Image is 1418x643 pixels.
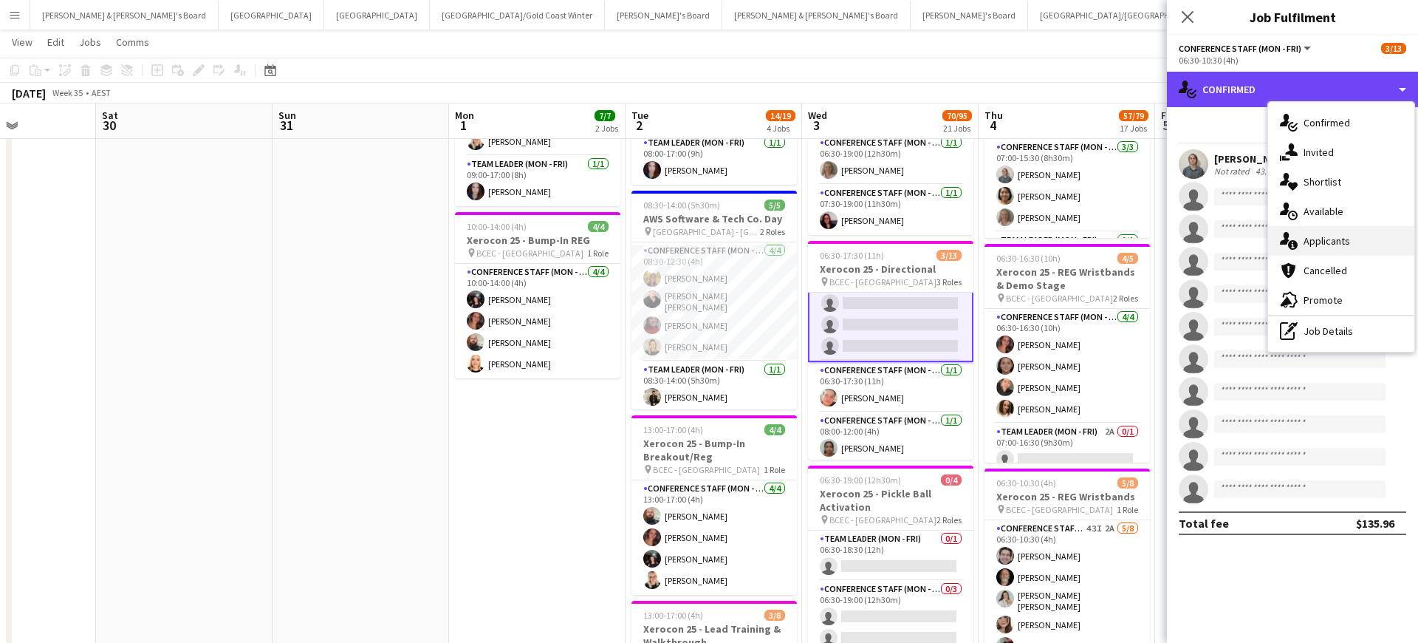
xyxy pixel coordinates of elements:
[12,35,32,49] span: View
[631,212,797,225] h3: AWS Software & Tech Co. Day
[829,276,936,288] span: BCEC - [GEOGRAPHIC_DATA]
[984,265,1150,292] h3: Xerocon 25 - REG Wristbands & Demo Stage
[631,415,797,595] app-job-card: 13:00-17:00 (4h)4/4Xerocon 25 - Bump-In Breakout/Reg BCEC - [GEOGRAPHIC_DATA]1 RoleConference Sta...
[455,212,620,378] app-job-card: 10:00-14:00 (4h)4/4Xerocon 25 - Bump-In REG BCEC - [GEOGRAPHIC_DATA]1 RoleConference Staff (Mon -...
[996,477,1056,489] span: 06:30-10:30 (4h)
[1268,167,1414,197] div: Shortlist
[1268,226,1414,256] div: Applicants
[722,1,911,30] button: [PERSON_NAME] & [PERSON_NAME]'s Board
[760,226,785,237] span: 2 Roles
[941,474,962,486] span: 0/4
[806,117,827,134] span: 3
[1253,166,1286,177] div: 43.1km
[605,1,722,30] button: [PERSON_NAME]'s Board
[455,264,620,378] app-card-role: Conference Staff (Mon - Fri)4/410:00-14:00 (4h)[PERSON_NAME][PERSON_NAME][PERSON_NAME][PERSON_NAME]
[1028,1,1218,30] button: [GEOGRAPHIC_DATA]/[GEOGRAPHIC_DATA]
[936,250,962,261] span: 3/13
[631,361,797,412] app-card-role: Team Leader (Mon - Fri)1/108:30-14:00 (5h30m)[PERSON_NAME]
[643,424,703,435] span: 13:00-17:00 (4h)
[982,117,1003,134] span: 4
[588,221,609,232] span: 4/4
[467,221,527,232] span: 10:00-14:00 (4h)
[1167,72,1418,107] div: Confirmed
[1179,43,1301,54] span: Conference Staff (Mon - Fri)
[1179,516,1229,531] div: Total fee
[455,109,474,122] span: Mon
[1268,316,1414,346] div: Job Details
[1120,123,1148,134] div: 17 Jobs
[936,276,962,288] span: 3 Roles
[808,412,973,463] app-card-role: Conference Staff (Mon - Fri)1/108:00-12:00 (4h)[PERSON_NAME]
[631,437,797,463] h3: Xerocon 25 - Bump-In Breakout/Reg
[1006,293,1113,304] span: BCEC - [GEOGRAPHIC_DATA]
[1117,477,1138,489] span: 5/8
[764,464,785,475] span: 1 Role
[1214,166,1253,177] div: Not rated
[278,109,296,122] span: Sun
[453,117,474,134] span: 1
[41,33,70,52] a: Edit
[942,110,972,121] span: 70/95
[764,200,785,211] span: 5/5
[984,423,1150,474] app-card-role: Team Leader (Mon - Fri)2A0/107:00-16:30 (9h30m)
[984,109,1003,122] span: Thu
[820,474,901,486] span: 06:30-19:00 (12h30m)
[110,33,155,52] a: Comms
[653,464,760,475] span: BCEC - [GEOGRAPHIC_DATA]
[324,1,430,30] button: [GEOGRAPHIC_DATA]
[984,309,1150,423] app-card-role: Conference Staff (Mon - Fri)4/406:30-16:30 (10h)[PERSON_NAME][PERSON_NAME][PERSON_NAME][PERSON_NAME]
[631,242,797,361] app-card-role: Conference Staff (Mon - Fri)4/408:30-12:30 (4h)[PERSON_NAME][PERSON_NAME] [PERSON_NAME][PERSON_NA...
[943,123,971,134] div: 21 Jobs
[984,490,1150,503] h3: Xerocon 25 - REG Wristbands
[984,232,1150,282] app-card-role: Team Leader (Mon - Fri)1/1
[476,248,583,259] span: BCEC - [GEOGRAPHIC_DATA]
[6,33,38,52] a: View
[1117,504,1138,515] span: 1 Role
[984,244,1150,463] app-job-card: 06:30-16:30 (10h)4/5Xerocon 25 - REG Wristbands & Demo Stage BCEC - [GEOGRAPHIC_DATA]2 RolesConfe...
[764,610,785,621] span: 3/8
[1179,55,1406,66] div: 06:30-10:30 (4h)
[1161,109,1173,122] span: Fri
[1113,293,1138,304] span: 2 Roles
[219,1,324,30] button: [GEOGRAPHIC_DATA]
[1381,43,1406,54] span: 3/13
[79,35,101,49] span: Jobs
[808,135,973,185] app-card-role: Conference Staff (Mon - Fri)1/106:30-19:00 (12h30m)[PERSON_NAME]
[1119,110,1148,121] span: 57/79
[455,234,620,247] h3: Xerocon 25 - Bump-In REG
[595,110,615,121] span: 7/7
[767,123,795,134] div: 4 Jobs
[808,185,973,235] app-card-role: Conference Staff (Mon - Fri)1/107:30-19:00 (11h30m)[PERSON_NAME]
[1268,285,1414,315] div: Promote
[1167,7,1418,27] h3: Job Fulfilment
[808,109,827,122] span: Wed
[631,135,797,185] app-card-role: Team Leader (Mon - Fri)1/108:00-17:00 (9h)[PERSON_NAME]
[936,514,962,525] span: 2 Roles
[1268,137,1414,167] div: Invited
[808,241,973,460] app-job-card: 06:30-17:30 (11h)3/13Xerocon 25 - Directional BCEC - [GEOGRAPHIC_DATA]3 Roles Conference Staff (M...
[1006,504,1113,515] span: BCEC - [GEOGRAPHIC_DATA]
[73,33,107,52] a: Jobs
[631,191,797,409] app-job-card: 08:30-14:00 (5h30m)5/5AWS Software & Tech Co. Day [GEOGRAPHIC_DATA] - [GEOGRAPHIC_DATA]2 RolesCon...
[766,110,795,121] span: 14/19
[102,109,118,122] span: Sat
[911,1,1028,30] button: [PERSON_NAME]'s Board
[653,226,760,237] span: [GEOGRAPHIC_DATA] - [GEOGRAPHIC_DATA]
[996,253,1061,264] span: 06:30-16:30 (10h)
[276,117,296,134] span: 31
[1179,43,1313,54] button: Conference Staff (Mon - Fri)
[631,480,797,595] app-card-role: Conference Staff (Mon - Fri)4/413:00-17:00 (4h)[PERSON_NAME][PERSON_NAME][PERSON_NAME][PERSON_NAME]
[808,262,973,276] h3: Xerocon 25 - Directional
[100,117,118,134] span: 30
[1268,108,1414,137] div: Confirmed
[595,123,618,134] div: 2 Jobs
[820,250,884,261] span: 06:30-17:30 (11h)
[631,109,648,122] span: Tue
[1159,117,1173,134] span: 5
[12,86,46,101] div: [DATE]
[1268,197,1414,226] div: Available
[808,362,973,412] app-card-role: Conference Staff (Mon - Fri)1/106:30-17:30 (11h)[PERSON_NAME]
